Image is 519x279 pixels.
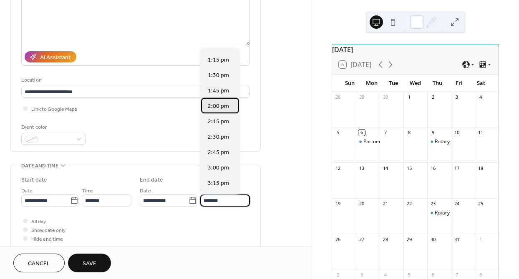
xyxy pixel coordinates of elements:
[406,94,412,100] div: 1
[208,148,229,157] span: 2:45 pm
[358,130,365,136] div: 6
[21,123,84,132] div: Event color
[361,75,383,92] div: Mon
[82,187,93,195] span: Time
[31,235,63,244] span: Hide end time
[453,94,460,100] div: 3
[335,165,341,171] div: 12
[477,165,484,171] div: 18
[426,75,448,92] div: Thu
[208,71,229,80] span: 1:30 pm
[405,75,426,92] div: Wed
[13,254,65,272] button: Cancel
[430,201,436,207] div: 23
[21,187,33,195] span: Date
[358,94,365,100] div: 29
[208,133,229,142] span: 2:30 pm
[208,117,229,126] span: 2:15 pm
[25,51,76,62] button: AI Assistant
[208,87,229,95] span: 1:45 pm
[335,201,341,207] div: 19
[430,94,436,100] div: 2
[208,102,229,111] span: 2:00 pm
[477,272,484,278] div: 8
[363,138,469,145] div: Partnering At Color Dash Festival with AWARE
[406,201,412,207] div: 22
[358,272,365,278] div: 3
[383,75,404,92] div: Tue
[406,236,412,242] div: 29
[453,236,460,242] div: 31
[382,201,388,207] div: 21
[21,162,58,170] span: Date and time
[140,187,151,195] span: Date
[200,187,212,195] span: Time
[335,236,341,242] div: 26
[332,45,499,55] div: [DATE]
[358,236,365,242] div: 27
[435,209,470,217] div: Rotary Meeting
[28,259,50,268] span: Cancel
[382,165,388,171] div: 14
[358,201,365,207] div: 20
[477,130,484,136] div: 11
[453,165,460,171] div: 17
[140,176,163,184] div: End date
[448,75,470,92] div: Fri
[21,76,248,85] div: Location
[83,259,96,268] span: Save
[31,105,77,114] span: Link to Google Maps
[339,75,360,92] div: Sun
[427,209,451,217] div: Rotary Meeting
[453,130,460,136] div: 10
[382,236,388,242] div: 28
[430,272,436,278] div: 6
[477,94,484,100] div: 4
[406,165,412,171] div: 15
[68,254,111,272] button: Save
[477,201,484,207] div: 25
[435,138,470,145] div: Rotary Meeting
[453,272,460,278] div: 7
[358,165,365,171] div: 13
[430,130,436,136] div: 9
[208,179,229,188] span: 3:15 pm
[31,226,66,235] span: Show date only
[477,236,484,242] div: 1
[208,56,229,65] span: 1:15 pm
[382,94,388,100] div: 30
[21,176,47,184] div: Start date
[382,272,388,278] div: 4
[382,130,388,136] div: 7
[470,75,492,92] div: Sat
[335,272,341,278] div: 2
[430,165,436,171] div: 16
[453,201,460,207] div: 24
[208,164,229,172] span: 3:00 pm
[427,138,451,145] div: Rotary Meeting
[430,236,436,242] div: 30
[335,130,341,136] div: 5
[356,138,380,145] div: Partnering At Color Dash Festival with AWARE
[335,94,341,100] div: 28
[406,272,412,278] div: 5
[31,217,46,226] span: All day
[406,130,412,136] div: 8
[40,53,71,62] div: AI Assistant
